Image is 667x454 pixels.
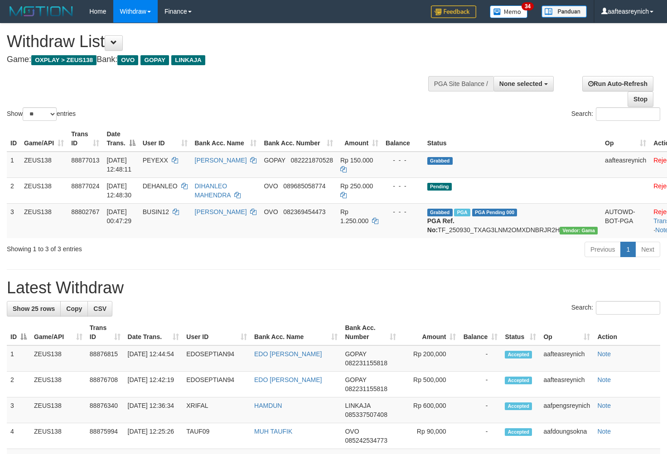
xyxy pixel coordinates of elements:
input: Search: [596,107,660,121]
td: AUTOWD-BOT-PGA [601,203,650,238]
span: Accepted [505,351,532,358]
a: Note [597,376,611,383]
td: ZEUS138 [30,423,86,449]
a: HAMDUN [254,402,282,409]
th: Game/API: activate to sort column ascending [30,320,86,345]
td: TAUF09 [183,423,251,449]
a: Run Auto-Refresh [582,76,653,91]
span: OVO [264,208,278,215]
span: GOPAY [140,55,169,65]
th: Action [594,320,660,345]
div: Showing 1 to 3 of 3 entries [7,241,271,253]
th: Balance: activate to sort column ascending [459,320,501,345]
span: GOPAY [345,376,366,383]
span: None selected [499,80,542,87]
a: Note [597,402,611,409]
th: Balance [382,126,424,152]
h4: Game: Bank: [7,55,435,64]
span: Rp 150.000 [340,157,373,164]
span: Vendor URL: https://trx31.1velocity.biz [560,227,598,234]
span: Copy 082221870528 to clipboard [291,157,333,164]
span: 88802767 [71,208,99,215]
th: Bank Acc. Name: activate to sort column ascending [191,126,261,152]
td: ZEUS138 [30,345,86,372]
th: Trans ID: activate to sort column ascending [86,320,124,345]
label: Show entries [7,107,76,121]
td: 88876708 [86,372,124,397]
a: Note [597,428,611,435]
label: Search: [571,301,660,315]
th: Date Trans.: activate to sort column descending [103,126,139,152]
span: DEHANLEO [143,182,178,190]
span: Marked by aafsreyleap [454,209,470,216]
span: BUSIN12 [143,208,169,215]
span: OVO [264,182,278,190]
td: XRIFAL [183,397,251,423]
h1: Latest Withdraw [7,279,660,297]
span: Rp 250.000 [340,182,373,190]
span: Accepted [505,402,532,410]
div: PGA Site Balance / [428,76,493,91]
td: 88876340 [86,397,124,423]
th: Bank Acc. Number: activate to sort column ascending [341,320,399,345]
span: GOPAY [345,350,366,358]
a: CSV [87,301,112,316]
td: 88876815 [86,345,124,372]
label: Search: [571,107,660,121]
a: Stop [628,91,653,107]
span: [DATE] 00:47:29 [106,208,131,225]
button: None selected [493,76,554,91]
td: ZEUS138 [20,152,68,178]
span: [DATE] 12:48:11 [106,157,131,173]
th: Trans ID: activate to sort column ascending [68,126,103,152]
img: Button%20Memo.svg [490,5,528,18]
span: Pending [427,183,452,191]
a: Copy [60,301,88,316]
span: [DATE] 12:48:30 [106,182,131,199]
input: Search: [596,301,660,315]
span: GOPAY [264,157,285,164]
span: Copy 082369454473 to clipboard [283,208,325,215]
span: 88877013 [71,157,99,164]
span: Copy 085337507408 to clipboard [345,411,387,418]
td: aafpengsreynich [540,397,594,423]
img: Feedback.jpg [431,5,476,18]
th: Amount: activate to sort column ascending [337,126,382,152]
a: Next [635,242,660,257]
span: PGA Pending [472,209,517,216]
td: - [459,423,501,449]
span: Copy 085242534773 to clipboard [345,437,387,444]
td: EDOSEPTIAN94 [183,345,251,372]
td: 3 [7,203,20,238]
span: Copy 082231155818 to clipboard [345,385,387,392]
span: OXPLAY > ZEUS138 [31,55,97,65]
span: Accepted [505,428,532,436]
span: LINKAJA [345,402,370,409]
td: aafdoungsokna [540,423,594,449]
th: ID [7,126,20,152]
th: Op: activate to sort column ascending [601,126,650,152]
td: ZEUS138 [30,372,86,397]
b: PGA Ref. No: [427,217,454,234]
td: ZEUS138 [30,397,86,423]
td: - [459,345,501,372]
img: MOTION_logo.png [7,5,76,18]
span: Rp 1.250.000 [340,208,368,225]
td: 2 [7,372,30,397]
div: - - - [386,207,420,216]
td: [DATE] 12:36:34 [124,397,183,423]
span: 88877024 [71,182,99,190]
th: Bank Acc. Name: activate to sort column ascending [251,320,341,345]
span: Grabbed [427,209,453,216]
span: LINKAJA [171,55,205,65]
td: aafteasreynich [540,372,594,397]
a: Previous [585,242,621,257]
th: Amount: activate to sort column ascending [400,320,460,345]
td: 1 [7,345,30,372]
th: ID: activate to sort column descending [7,320,30,345]
td: aafteasreynich [601,152,650,178]
a: EDO [PERSON_NAME] [254,350,322,358]
span: CSV [93,305,106,312]
a: DIHANLEO MAHENDRA [195,182,231,199]
th: User ID: activate to sort column ascending [183,320,251,345]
